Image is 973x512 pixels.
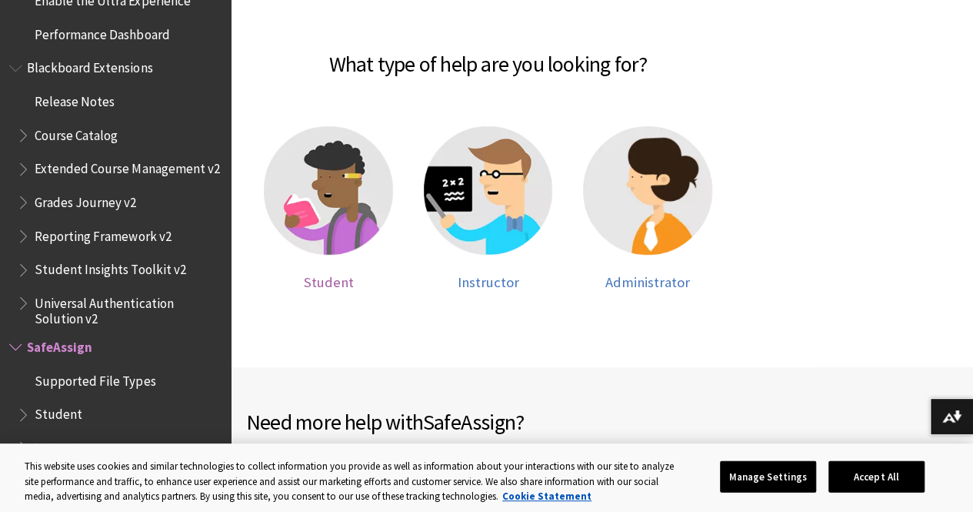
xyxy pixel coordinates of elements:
[458,273,519,291] span: Instructor
[583,126,712,291] a: Administrator help Administrator
[35,257,185,278] span: Student Insights Toolkit v2
[264,126,393,291] a: Student help Student
[35,402,82,423] span: Student
[25,459,681,504] div: This website uses cookies and similar technologies to collect information you provide as well as ...
[35,435,92,456] span: Instructor
[9,334,222,494] nav: Book outline for Blackboard SafeAssign
[423,408,515,436] span: SafeAssign
[828,460,925,493] button: Accept All
[27,55,152,76] span: Blackboard Extensions
[424,126,553,256] img: Instructor help
[9,55,222,327] nav: Book outline for Blackboard Extensions
[246,29,730,80] h2: What type of help are you looking for?
[424,126,553,291] a: Instructor help Instructor
[605,273,690,291] span: Administrator
[303,273,353,291] span: Student
[35,290,220,326] span: Universal Authentication Solution v2
[246,406,958,438] h2: Need more help with ?
[35,368,155,389] span: Supported File Types
[27,334,92,355] span: SafeAssign
[720,460,816,493] button: Manage Settings
[35,223,171,244] span: Reporting Framework v2
[35,89,115,109] span: Release Notes
[35,122,118,143] span: Course Catalog
[264,126,393,256] img: Student help
[35,156,219,177] span: Extended Course Management v2
[35,189,136,210] span: Grades Journey v2
[35,22,169,42] span: Performance Dashboard
[583,126,712,256] img: Administrator help
[502,490,591,503] a: More information about your privacy, opens in a new tab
